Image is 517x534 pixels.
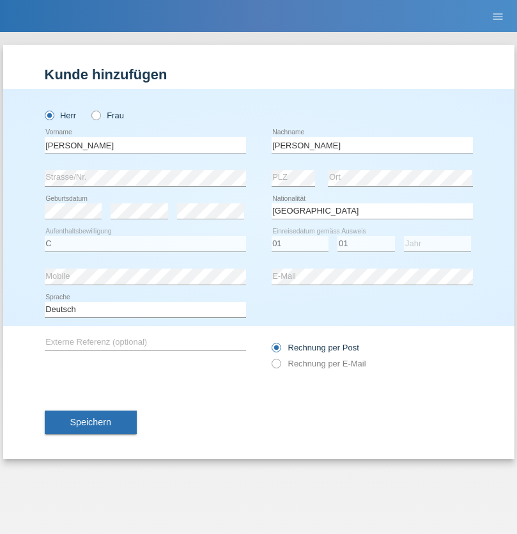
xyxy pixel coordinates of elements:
label: Rechnung per Post [272,343,359,352]
span: Speichern [70,417,111,427]
label: Frau [91,111,124,120]
i: menu [491,10,504,23]
label: Rechnung per E-Mail [272,359,366,368]
input: Frau [91,111,100,119]
a: menu [485,12,511,20]
input: Rechnung per E-Mail [272,359,280,375]
h1: Kunde hinzufügen [45,67,473,82]
input: Herr [45,111,53,119]
label: Herr [45,111,77,120]
button: Speichern [45,411,137,435]
input: Rechnung per Post [272,343,280,359]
